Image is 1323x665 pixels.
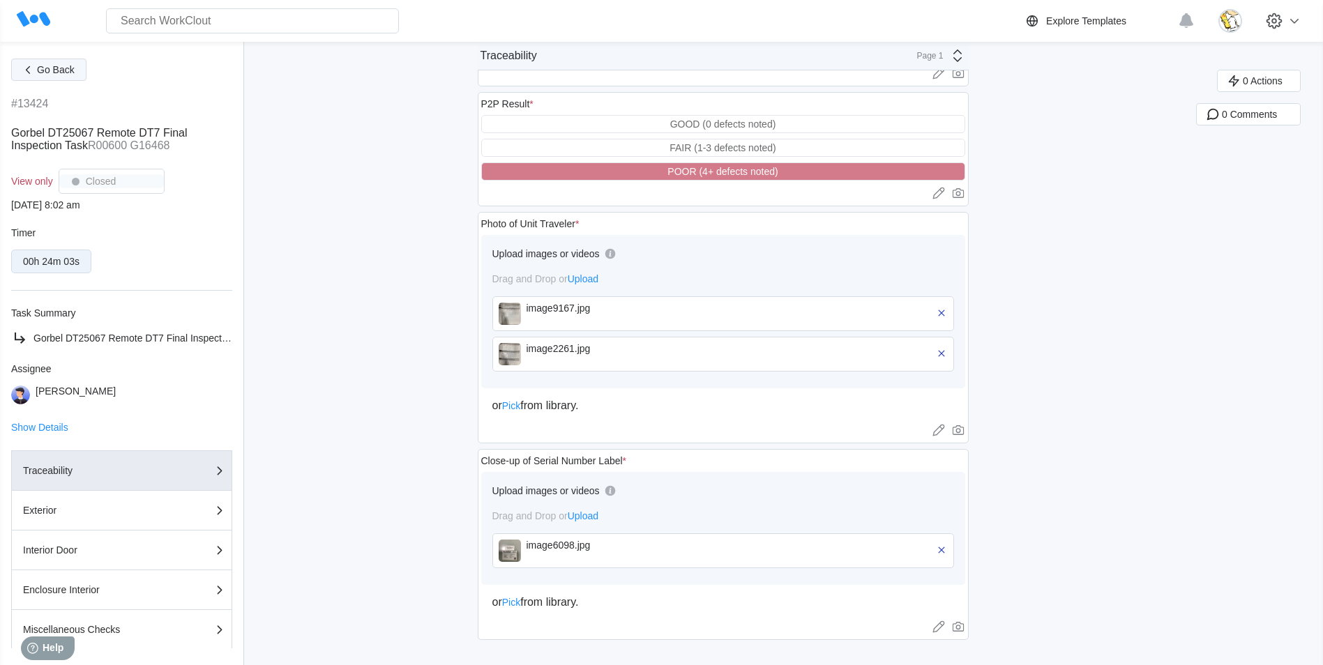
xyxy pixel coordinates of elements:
div: [PERSON_NAME] [36,385,116,404]
div: Timer [11,227,232,238]
span: Gorbel DT25067 Remote DT7 Final Inspection Task [33,332,257,344]
span: Go Back [37,65,75,75]
div: POOR (4+ defects noted) [667,166,778,177]
div: or from library. [492,399,954,412]
img: download.jpg [1218,9,1242,33]
div: image2261.jpg [527,343,687,354]
span: Drag and Drop or [492,510,599,521]
div: #13424 [11,98,48,110]
span: 0 Actions [1243,76,1283,86]
div: View only [11,176,53,187]
div: Upload images or videos [492,248,600,259]
div: image9167.jpg [527,303,687,314]
img: image9167.jpg [499,303,521,325]
div: or from library. [492,596,954,609]
div: Enclosure Interior [23,585,162,595]
div: Page 1 [909,51,944,61]
button: 0 Actions [1217,70,1301,92]
mark: G16468 [130,139,170,151]
img: image6098.jpg [499,540,521,562]
span: Pick [502,597,520,608]
div: Traceability [481,49,537,62]
button: Traceability [11,450,232,491]
div: image6098.jpg [527,540,687,551]
div: Traceability [23,466,162,475]
span: Upload [568,510,598,521]
div: [DATE] 8:02 am [11,199,232,211]
mark: R00600 [88,139,127,151]
span: Drag and Drop or [492,273,599,284]
button: Show Details [11,422,68,432]
div: P2P Result [481,98,534,109]
div: Upload images or videos [492,485,600,496]
span: Gorbel DT25067 Remote DT7 Final Inspection Task [11,127,188,151]
input: Search WorkClout [106,8,399,33]
div: Exterior [23,505,162,515]
button: Exterior [11,491,232,530]
button: Interior Door [11,530,232,570]
div: Task Summary [11,307,232,319]
div: Close-up of Serial Number Label [481,455,627,466]
span: Pick [502,400,520,411]
div: Miscellaneous Checks [23,625,162,634]
a: Gorbel DT25067 Remote DT7 Final Inspection Task [11,330,232,346]
img: user-5.png [11,385,30,404]
span: Upload [568,273,598,284]
div: Explore Templates [1046,15,1126,26]
span: 0 Comments [1222,109,1277,119]
a: Explore Templates [1024,13,1171,29]
div: Assignee [11,363,232,374]
div: 00h 24m 03s [23,256,80,267]
div: Photo of Unit Traveler [481,218,580,229]
div: Interior Door [23,545,162,555]
img: image2261.jpg [499,343,521,365]
button: Enclosure Interior [11,570,232,610]
button: Go Back [11,59,86,81]
button: Miscellaneous Checks [11,610,232,650]
div: FAIR (1-3 defects noted) [670,142,776,153]
button: 0 Comments [1196,103,1301,125]
div: GOOD (0 defects noted) [670,119,776,130]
